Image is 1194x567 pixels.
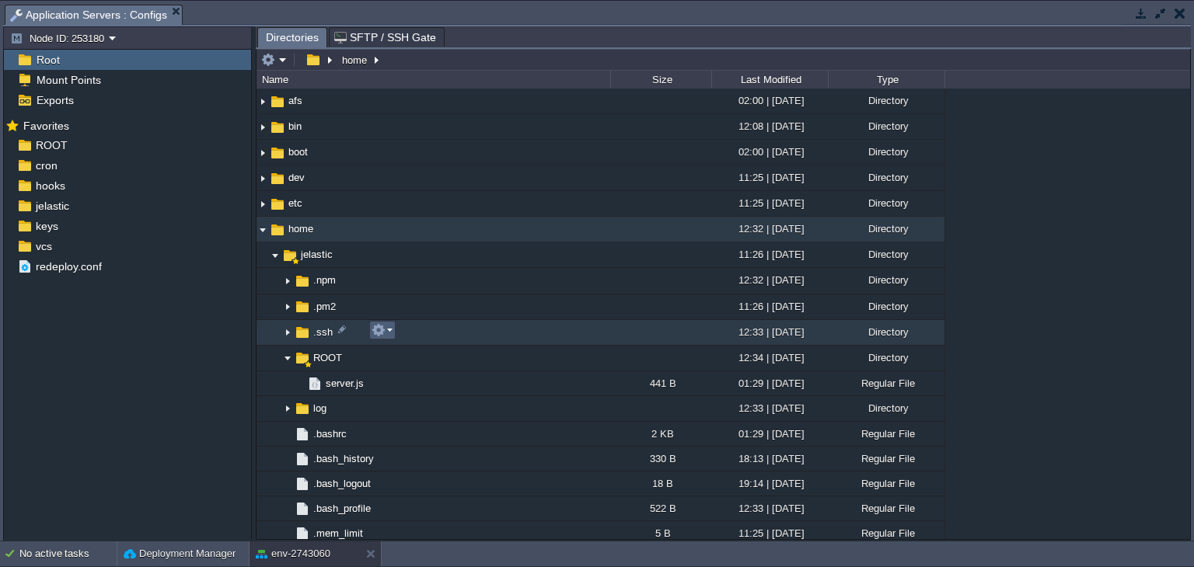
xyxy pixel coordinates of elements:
img: AMDAwAAAACH5BAEAAAAALAAAAAABAAEAAAICRAEAOw== [281,397,294,421]
a: ROOT [311,352,344,364]
div: No active tasks [19,541,117,566]
img: AMDAwAAAACH5BAEAAAAALAAAAAABAAEAAAICRAEAOw== [269,243,281,267]
a: bin [286,120,304,133]
div: 01:29 | [DATE] [711,371,828,395]
a: dev [286,171,307,184]
a: hooks [33,179,68,193]
a: Mount Points [33,73,103,87]
img: AMDAwAAAACH5BAEAAAAALAAAAAABAAEAAAICRAEAOw== [269,144,286,162]
img: AMDAwAAAACH5BAEAAAAALAAAAAABAAEAAAICRAEAOw== [257,217,269,242]
div: 11:26 | [DATE] [711,242,828,266]
a: .npm [311,273,338,287]
div: Directory [828,268,944,292]
a: Exports [33,93,76,107]
div: Directory [828,140,944,164]
div: Directory [828,346,944,370]
a: .mem_limit [311,527,365,540]
div: 11:25 | [DATE] [711,165,828,190]
div: 12:33 | [DATE] [711,496,828,520]
div: Regular File [828,447,944,471]
img: AMDAwAAAACH5BAEAAAAALAAAAAABAAEAAAICRAEAOw== [306,375,323,392]
img: AMDAwAAAACH5BAEAAAAALAAAAAABAAEAAAICRAEAOw== [269,93,286,110]
span: Favorites [20,119,72,133]
a: cron [33,158,60,172]
img: AMDAwAAAACH5BAEAAAAALAAAAAABAAEAAAICRAEAOw== [294,371,306,395]
img: AMDAwAAAACH5BAEAAAAALAAAAAABAAEAAAICRAEAOw== [294,400,311,417]
div: 12:34 | [DATE] [711,346,828,370]
a: Root [33,53,62,67]
div: 02:00 | [DATE] [711,140,828,164]
img: AMDAwAAAACH5BAEAAAAALAAAAAABAAEAAAICRAEAOw== [281,447,294,471]
div: 441 B [610,371,711,395]
img: AMDAwAAAACH5BAEAAAAALAAAAAABAAEAAAICRAEAOw== [257,89,269,113]
div: 12:33 | [DATE] [711,320,828,344]
img: AMDAwAAAACH5BAEAAAAALAAAAAABAAEAAAICRAEAOw== [294,475,311,492]
a: .ssh [311,325,335,339]
div: Directory [828,89,944,113]
img: AMDAwAAAACH5BAEAAAAALAAAAAABAAEAAAICRAEAOw== [281,321,294,345]
input: Click to enter the path [257,49,1190,71]
a: server.js [323,377,366,390]
img: AMDAwAAAACH5BAEAAAAALAAAAAABAAEAAAICRAEAOw== [294,350,311,367]
div: Directory [828,165,944,190]
div: 01:29 | [DATE] [711,422,828,446]
span: Application Servers : Configs [10,5,167,25]
div: Directory [828,396,944,420]
div: Directory [828,320,944,344]
div: 5 B [610,521,711,545]
img: AMDAwAAAACH5BAEAAAAALAAAAAABAAEAAAICRAEAOw== [269,119,286,136]
a: .bash_profile [311,502,373,515]
a: home [286,222,316,235]
span: Directories [266,28,319,47]
img: AMDAwAAAACH5BAEAAAAALAAAAAABAAEAAAICRAEAOw== [257,192,269,216]
a: .bash_logout [311,477,373,490]
img: AMDAwAAAACH5BAEAAAAALAAAAAABAAEAAAICRAEAOw== [269,196,286,213]
a: .bash_history [311,452,376,465]
div: 12:08 | [DATE] [711,114,828,138]
a: redeploy.conf [33,259,104,273]
span: jelastic [298,248,335,261]
img: AMDAwAAAACH5BAEAAAAALAAAAAABAAEAAAICRAEAOw== [294,426,311,443]
a: afs [286,94,305,107]
a: etc [286,197,305,210]
img: AMDAwAAAACH5BAEAAAAALAAAAAABAAEAAAICRAEAOw== [294,298,311,315]
div: Directory [828,191,944,215]
div: Regular File [828,422,944,446]
a: jelastic [298,249,335,260]
img: AMDAwAAAACH5BAEAAAAALAAAAAABAAEAAAICRAEAOw== [281,521,294,545]
a: ROOT [33,138,70,152]
span: jelastic [33,199,72,213]
div: Directory [828,242,944,266]
img: AMDAwAAAACH5BAEAAAAALAAAAAABAAEAAAICRAEAOw== [281,471,294,496]
img: AMDAwAAAACH5BAEAAAAALAAAAAABAAEAAAICRAEAOw== [281,247,298,264]
img: AMDAwAAAACH5BAEAAAAALAAAAAABAAEAAAICRAEAOw== [281,422,294,446]
div: Last Modified [713,71,828,89]
button: home [340,53,371,67]
span: .pm2 [311,300,338,313]
div: 11:25 | [DATE] [711,521,828,545]
button: env-2743060 [256,546,330,562]
a: vcs [33,239,54,253]
button: Deployment Manager [124,546,236,562]
a: boot [286,145,310,158]
div: Regular File [828,471,944,496]
div: 19:14 | [DATE] [711,471,828,496]
span: SFTP / SSH Gate [334,28,436,47]
img: AMDAwAAAACH5BAEAAAAALAAAAAABAAEAAAICRAEAOw== [257,166,269,190]
div: 12:32 | [DATE] [711,268,828,292]
div: Name [258,71,610,89]
span: keys [33,219,61,233]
